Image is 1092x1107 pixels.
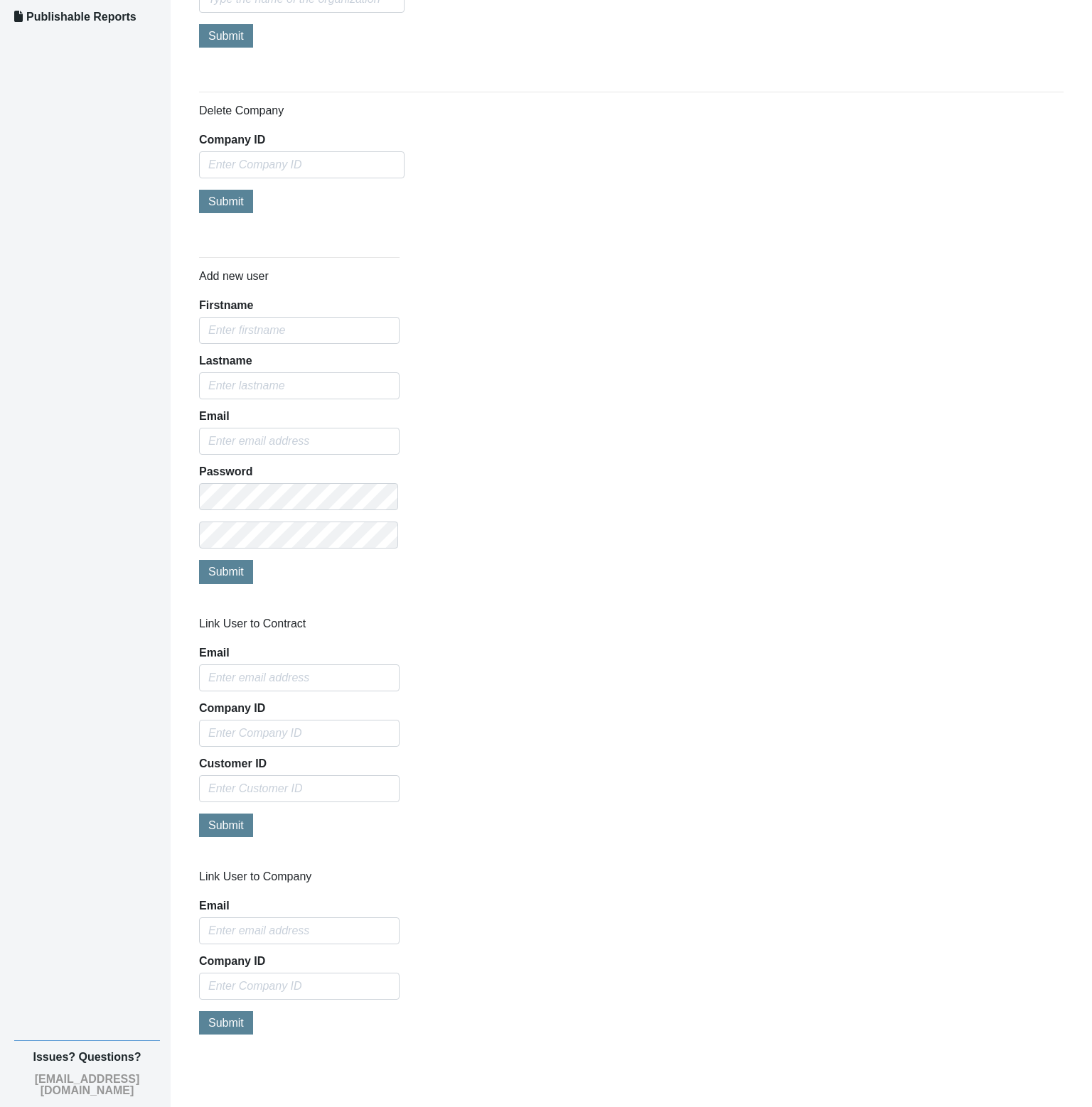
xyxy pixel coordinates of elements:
[199,560,253,583] button: Submit
[233,7,267,41] div: Minimize live chat window
[208,195,244,207] span: Submit
[199,870,400,883] h6: Link User to Company
[208,1017,244,1029] span: Submit
[208,438,258,457] em: Submit
[199,24,253,48] button: Submit
[18,131,259,163] input: Enter your last name
[199,355,252,367] label: Lastname
[16,78,37,99] div: Navigation go back
[14,1040,160,1074] div: Issues? Questions?
[199,269,400,283] h6: Add new user
[18,173,259,205] input: Enter your email address
[199,411,230,422] label: Email
[199,703,265,714] label: Company ID
[95,80,260,98] div: Leave a message
[199,428,400,455] input: Enter email address
[199,617,400,630] h6: Link User to Contract
[199,664,400,691] input: Enter email address
[208,566,244,578] span: Submit
[199,758,267,769] label: Customer ID
[208,30,244,42] span: Submit
[199,466,253,477] label: Password
[26,11,136,23] span: Publishable Reports
[199,775,400,802] input: Enter Customer ID
[199,372,400,399] input: Enter lastname
[199,1011,253,1035] button: Submit
[199,317,400,344] input: Enter firstname
[199,190,253,213] button: Submit
[199,814,253,837] button: Submit
[199,900,230,912] label: Email
[18,215,259,426] textarea: Type your message and click 'Submit'
[199,134,265,146] label: Company ID
[208,819,244,831] span: Submit
[199,956,265,967] label: Company ID
[199,973,400,1000] input: Enter Company ID
[199,647,230,659] label: Email
[199,151,405,178] input: Enter Company ID
[14,1074,160,1096] a: [EMAIL_ADDRESS][DOMAIN_NAME]
[199,104,1064,117] h6: Delete Company
[199,917,400,944] input: Enter email address
[199,720,400,747] input: Enter Company ID
[199,300,253,311] label: Firstname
